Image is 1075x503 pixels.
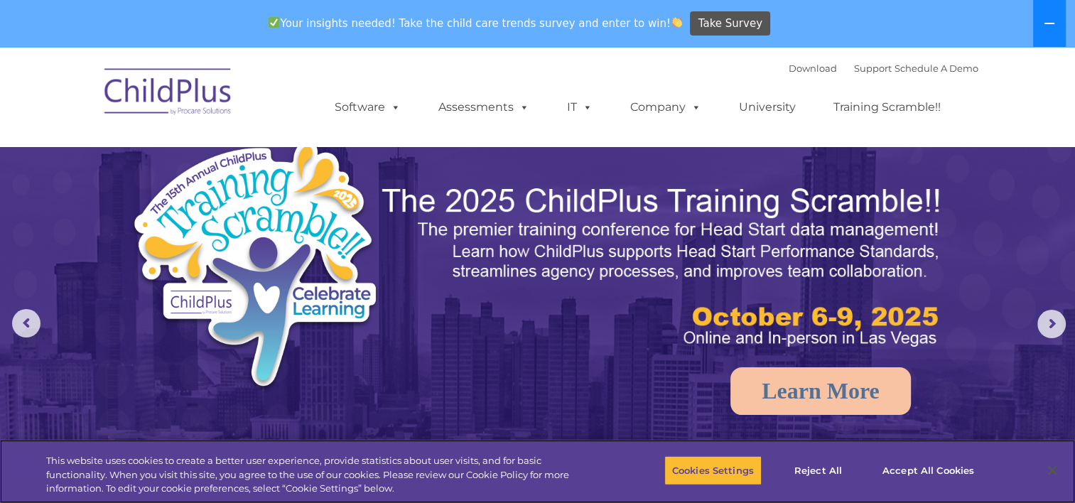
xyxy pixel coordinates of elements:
[664,455,762,485] button: Cookies Settings
[320,93,415,121] a: Software
[725,93,810,121] a: University
[819,93,955,121] a: Training Scramble!!
[730,367,911,415] a: Learn More
[424,93,544,121] a: Assessments
[198,152,258,163] span: Phone number
[671,17,682,28] img: 👏
[895,63,978,74] a: Schedule A Demo
[97,58,239,129] img: ChildPlus by Procare Solutions
[854,63,892,74] a: Support
[553,93,607,121] a: IT
[789,63,837,74] a: Download
[875,455,982,485] button: Accept All Cookies
[46,454,591,496] div: This website uses cookies to create a better user experience, provide statistics about user visit...
[269,17,279,28] img: ✅
[263,9,688,37] span: Your insights needed! Take the child care trends survey and enter to win!
[198,94,241,104] span: Last name
[1037,455,1068,486] button: Close
[698,11,762,36] span: Take Survey
[789,63,978,74] font: |
[616,93,715,121] a: Company
[690,11,770,36] a: Take Survey
[774,455,863,485] button: Reject All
